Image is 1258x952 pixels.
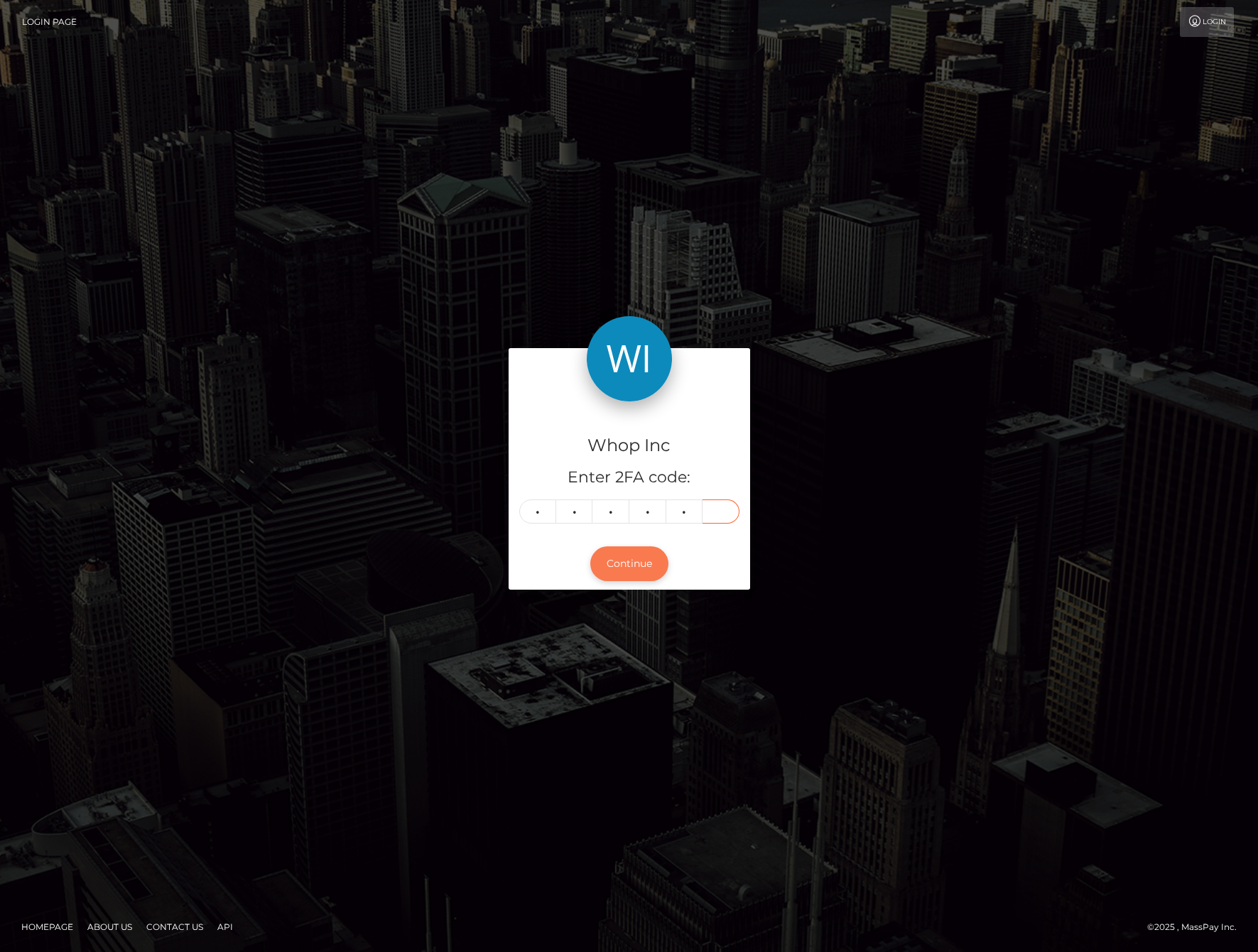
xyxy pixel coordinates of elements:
[82,916,138,938] a: About Us
[519,467,739,489] h5: Enter 2FA code:
[1147,919,1247,935] div: © 2025 , MassPay Inc.
[141,916,209,938] a: Contact Us
[590,546,668,581] button: Continue
[22,7,77,37] a: Login Page
[16,916,79,938] a: Homepage
[519,433,739,458] h4: Whop Inc
[1180,7,1234,37] a: Login
[212,916,239,938] a: API
[587,316,672,401] img: Whop Inc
